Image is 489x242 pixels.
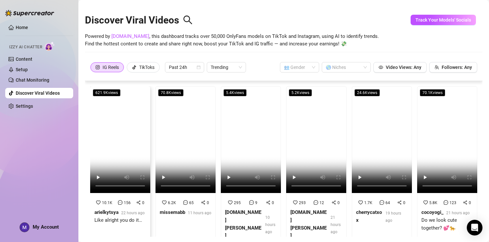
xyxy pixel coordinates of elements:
span: share-alt [463,200,467,205]
span: 1.7K [364,201,372,205]
span: message [249,200,254,205]
span: heart [358,200,363,205]
span: Past 24h [169,62,200,72]
span: 6.2K [168,201,176,205]
span: tik-tok [132,65,137,70]
span: heart [96,200,101,205]
span: share-alt [397,200,402,205]
span: 11 hours ago [188,211,211,215]
button: Followers: Any [429,62,477,73]
span: 64 [385,201,390,205]
span: 5.2K views [289,89,312,96]
span: 65 [189,201,194,205]
a: Home [16,25,28,30]
span: 24.6K views [354,89,380,96]
span: My Account [33,224,59,230]
strong: missemabb [160,209,185,215]
strong: [DOMAIN_NAME][PERSON_NAME] [290,209,327,238]
span: 0 [142,201,144,205]
span: message [183,200,188,205]
span: team [434,65,439,70]
span: message [118,200,122,205]
a: Chat Monitoring [16,77,49,83]
span: 295 [234,201,241,205]
a: Content [16,56,32,62]
span: heart [423,200,428,205]
span: message [380,200,384,205]
span: 70.8K views [158,89,184,96]
div: IG Reels [103,62,119,72]
strong: arielkytsya [94,209,119,215]
a: Setup [16,67,28,72]
img: logo-BBDzfeDw.svg [5,10,54,16]
span: 293 [299,201,306,205]
a: Settings [16,104,33,109]
span: 0 [207,201,209,205]
span: 621.9K views [93,89,121,96]
div: TikToks [139,62,155,72]
span: eye [379,65,383,70]
span: share-alt [201,200,205,205]
span: 0 [337,201,340,205]
span: message [314,200,318,205]
span: 9 [255,201,257,205]
span: 0 [469,201,471,205]
img: ACg8ocIubxxSQ_9E6XlnaHDYTBd2WJoZGZZs8OBDtvLzC8LEG2j84w=s96-c [20,223,29,232]
span: calendar [197,65,201,69]
span: 10.1K [102,201,112,205]
span: 21 hours ago [331,215,341,234]
span: message [444,200,448,205]
span: share-alt [266,200,270,205]
span: Followers: Any [442,65,472,70]
span: Trending [211,62,242,72]
img: AI Chatter [45,41,55,51]
strong: [DOMAIN_NAME][PERSON_NAME] [225,209,261,238]
span: 10 hours ago [265,215,275,234]
strong: cocoyogi_ [421,209,444,215]
span: Video Views: Any [386,65,421,70]
a: [DOMAIN_NAME] [111,33,149,39]
span: heart [228,200,233,205]
div: Like alright you do it… [94,217,145,224]
span: 156 [124,201,131,205]
span: 12 [319,201,324,205]
span: heart [162,200,167,205]
div: Do we look cute together? 💕🐆 [421,217,473,232]
span: 0 [403,201,405,205]
span: 123 [449,201,456,205]
span: search [183,15,193,25]
span: 70.1K views [420,89,445,96]
span: 19 hours ago [385,211,401,223]
span: Izzy AI Chatter [9,44,42,50]
span: share-alt [332,200,336,205]
strong: cherrycatxox [356,209,382,223]
span: instagram [95,65,100,70]
span: 5.4K views [223,89,247,96]
span: 21 hours ago [446,211,470,215]
span: 0 [272,201,274,205]
div: Open Intercom Messenger [467,220,482,235]
h2: Discover Viral Videos [85,14,193,26]
span: 22 hours ago [121,211,145,215]
a: Discover Viral Videos [16,90,60,96]
button: Track Your Models' Socials [411,15,476,25]
span: Powered by , this dashboard tracks over 50,000 OnlyFans models on TikTok and Instagram, using AI ... [85,33,379,48]
span: 5.8K [429,201,437,205]
span: heart [293,200,298,205]
button: Video Views: Any [373,62,427,73]
span: Track Your Models' Socials [416,17,471,23]
span: share-alt [136,200,141,205]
